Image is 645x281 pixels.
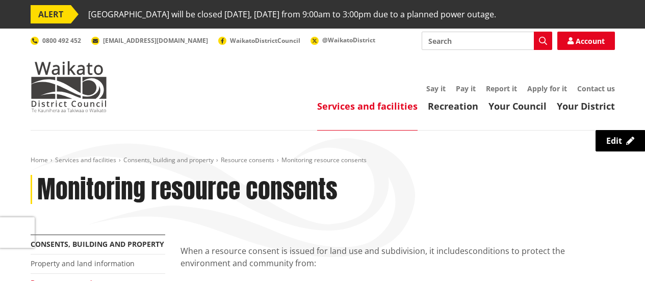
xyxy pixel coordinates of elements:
input: Search input [422,32,552,50]
a: Consents, building and property [123,156,214,164]
a: Home [31,156,48,164]
p: When a resource consent is issued for land use and subdivision, it includesconditions to protect ... [180,245,615,269]
a: 0800 492 452 [31,36,81,45]
span: Monitoring resource consents [281,156,367,164]
a: Contact us [577,84,615,93]
span: [GEOGRAPHIC_DATA] will be closed [DATE], [DATE] from 9:00am to 3:00pm due to a planned power outage. [88,5,496,23]
a: @WaikatoDistrict [311,36,375,44]
a: Apply for it [527,84,567,93]
a: Your District [557,100,615,112]
a: Pay it [456,84,476,93]
span: ALERT [31,5,71,23]
span: WaikatoDistrictCouncil [230,36,300,45]
a: Report it [486,84,517,93]
a: Services and facilities [55,156,116,164]
span: [EMAIL_ADDRESS][DOMAIN_NAME] [103,36,208,45]
a: Services and facilities [317,100,418,112]
a: Say it [426,84,446,93]
a: Property and land information [31,259,135,268]
a: WaikatoDistrictCouncil [218,36,300,45]
a: Resource consents [221,156,274,164]
span: 0800 492 452 [42,36,81,45]
a: Recreation [428,100,478,112]
a: [EMAIL_ADDRESS][DOMAIN_NAME] [91,36,208,45]
a: Consents, building and property [31,239,164,249]
a: Your Council [488,100,547,112]
a: Account [557,32,615,50]
img: Waikato District Council - Te Kaunihera aa Takiwaa o Waikato [31,61,107,112]
a: Edit [596,130,645,151]
h1: Monitoring resource consents [37,175,338,205]
span: @WaikatoDistrict [322,36,375,44]
nav: breadcrumb [31,156,615,165]
span: Edit [606,135,622,146]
